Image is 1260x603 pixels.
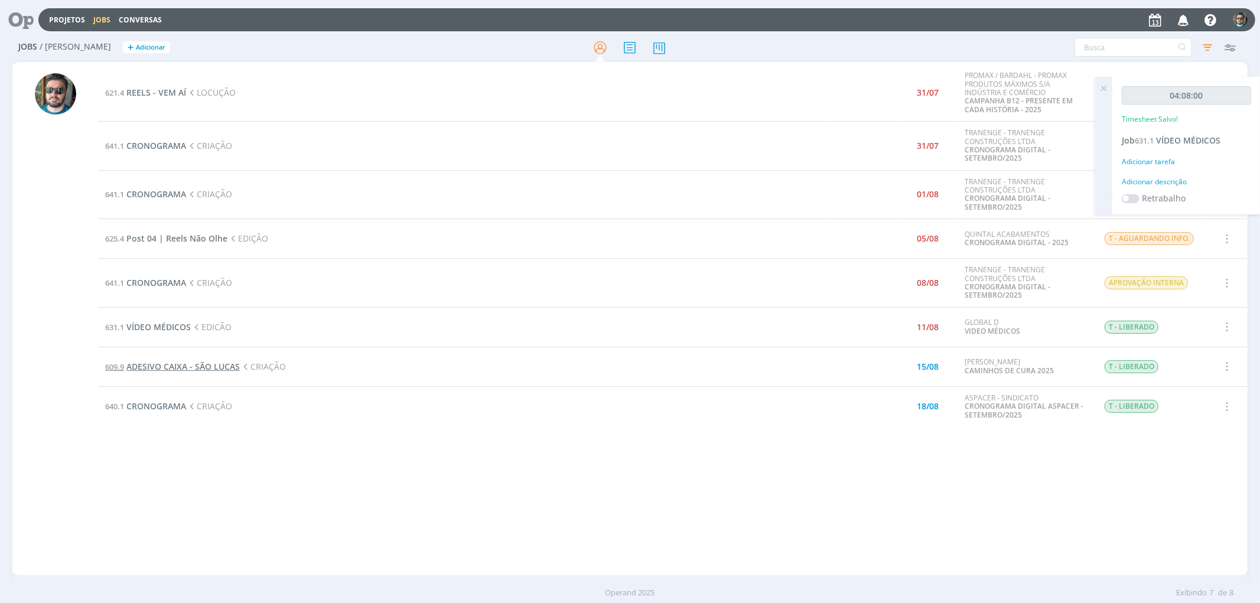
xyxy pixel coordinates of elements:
[123,41,170,54] button: +Adicionar
[119,15,162,25] a: Conversas
[18,42,37,52] span: Jobs
[191,321,232,333] span: EDICÃO
[965,318,1086,335] div: GLOBAL D
[965,145,1050,163] a: CRONOGRAMA DIGITAL - SETEMBRO/2025
[1135,135,1154,146] span: 631.1
[126,361,240,372] span: ADESIVO CAIXA - SÃO LUCAS
[917,89,939,97] div: 31/07
[917,142,939,150] div: 31/07
[126,400,186,412] span: CRONOGRAMA
[965,96,1073,114] a: CAMPANHA B12 - PRESENTE EM CADA HISTÓRIA - 2025
[45,15,89,25] button: Projetos
[965,178,1086,212] div: TRANENGE - TRANENGE CONSTRUÇÕES LTDA
[186,140,232,151] span: CRIAÇÃO
[1233,12,1248,27] img: R
[965,282,1050,300] a: CRONOGRAMA DIGITAL - SETEMBRO/2025
[105,189,124,200] span: 641.1
[1105,232,1194,245] span: T - AGUARDANDO INFO.
[965,326,1020,336] a: VIDEO MÉDICOS
[917,402,939,410] div: 18/08
[965,358,1086,375] div: [PERSON_NAME]
[126,321,191,333] span: VÍDEO MÉDICOS
[105,278,124,288] span: 641.1
[965,401,1083,419] a: CRONOGRAMA DIGITAL ASPACER - SETEMBRO/2025
[126,277,186,288] span: CRONOGRAMA
[186,188,232,200] span: CRIAÇÃO
[105,140,186,151] a: 641.1CRONOGRAMA
[1218,587,1227,599] span: de
[917,363,939,371] div: 15/08
[105,400,186,412] a: 640.1CRONOGRAMA
[128,41,134,54] span: +
[965,129,1086,163] div: TRANENGE - TRANENGE CONSTRUÇÕES LTDA
[40,42,111,52] span: / [PERSON_NAME]
[1105,321,1158,334] span: T - LIBERADO
[49,15,85,25] a: Projetos
[1156,135,1220,146] span: VÍDEO MÉDICOS
[136,44,165,51] span: Adicionar
[1122,177,1251,187] div: Adicionar descrição
[105,361,240,372] a: 609.9ADESIVO CAIXA - SÃO LUCAS
[1142,192,1186,204] label: Retrabalho
[105,141,124,151] span: 641.1
[965,193,1050,211] a: CRONOGRAMA DIGITAL - SETEMBRO/2025
[186,87,236,98] span: LOCUÇÃO
[126,188,186,200] span: CRONOGRAMA
[93,15,110,25] a: Jobs
[227,233,268,244] span: EDIÇÃO
[105,322,124,333] span: 631.1
[917,234,939,243] div: 05/08
[1122,135,1220,146] a: Job631.1VÍDEO MÉDICOS
[1105,276,1188,289] span: APROVAÇÃO INTERNA
[1229,587,1233,599] span: 8
[105,277,186,288] a: 641.1CRONOGRAMA
[105,321,191,333] a: 631.1VÍDEO MÉDICOS
[105,87,186,98] a: 621.4REELS - VEM AÍ
[90,15,114,25] button: Jobs
[105,233,124,244] span: 625.4
[126,140,186,151] span: CRONOGRAMA
[1209,587,1213,599] span: 7
[917,279,939,287] div: 08/08
[105,87,124,98] span: 621.4
[105,188,186,200] a: 641.1CRONOGRAMA
[105,401,124,412] span: 640.1
[1122,114,1178,125] p: Timesheet Salvo!
[965,237,1069,247] a: CRONOGRAMA DIGITAL - 2025
[1176,587,1207,599] span: Exibindo
[917,190,939,198] div: 01/08
[240,361,286,372] span: CRIAÇÃO
[917,323,939,331] div: 11/08
[965,366,1054,376] a: CAMINHOS DE CURA 2025
[105,233,227,244] a: 625.4Post 04 | Reels Não Olhe
[965,266,1086,300] div: TRANENGE - TRANENGE CONSTRUÇÕES LTDA
[1075,38,1192,57] input: Busca
[186,277,232,288] span: CRIAÇÃO
[105,361,124,372] span: 609.9
[1232,9,1248,30] button: R
[186,400,232,412] span: CRIAÇÃO
[35,73,76,115] img: R
[1105,400,1158,413] span: T - LIBERADO
[1105,360,1158,373] span: T - LIBERADO
[965,71,1086,114] div: PROMAX / BARDAHL - PROMAX PRODUTOS MÁXIMOS S/A INDÚSTRIA E COMÉRCIO
[115,15,165,25] button: Conversas
[126,233,227,244] span: Post 04 | Reels Não Olhe
[965,394,1086,419] div: ASPACER - SINDICATO
[126,87,186,98] span: REELS - VEM AÍ
[1122,157,1251,167] div: Adicionar tarefa
[965,230,1086,247] div: QUINTAL ACABAMENTOS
